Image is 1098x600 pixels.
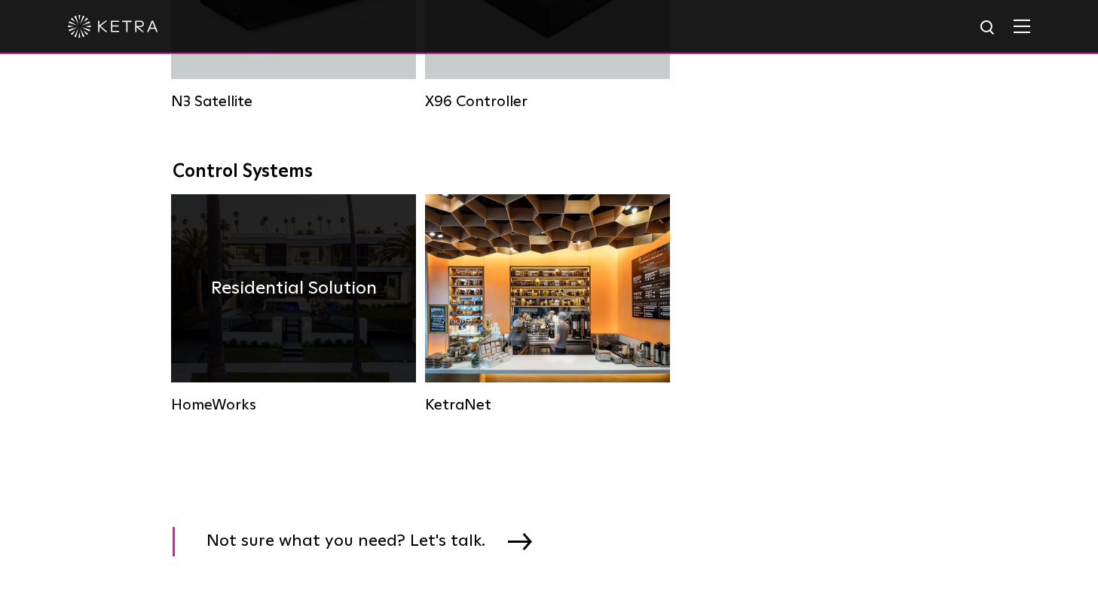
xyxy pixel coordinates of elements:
[211,274,377,303] h4: Residential Solution
[979,19,998,38] img: search icon
[171,194,416,414] a: HomeWorks Residential Solution
[171,93,416,111] div: N3 Satellite
[68,15,158,38] img: ketra-logo-2019-white
[173,527,551,556] a: Not sure what you need? Let's talk.
[425,396,670,414] div: KetraNet
[206,527,508,556] span: Not sure what you need? Let's talk.
[508,533,532,550] img: arrow
[173,161,926,183] div: Control Systems
[425,194,670,414] a: KetraNet Legacy System
[425,93,670,111] div: X96 Controller
[1014,19,1030,33] img: Hamburger%20Nav.svg
[171,396,416,414] div: HomeWorks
